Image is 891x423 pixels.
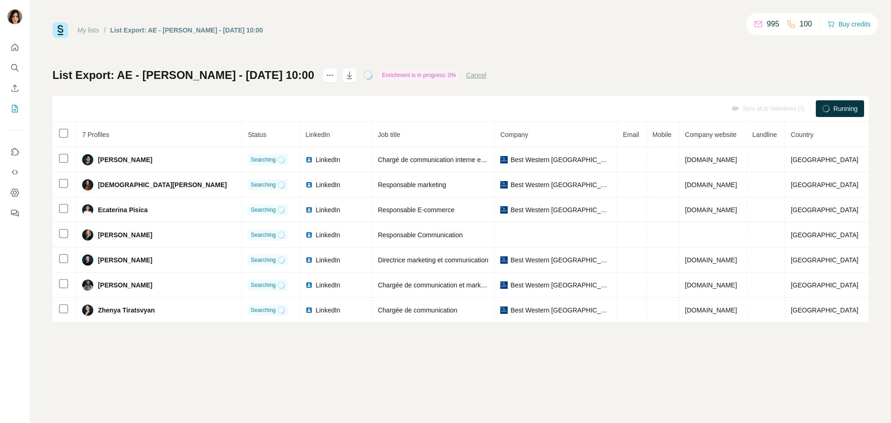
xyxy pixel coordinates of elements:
span: [DOMAIN_NAME] [685,181,737,189]
button: Cancel [466,71,486,80]
button: Dashboard [7,184,22,201]
span: [GEOGRAPHIC_DATA] [791,256,859,264]
span: Best Western [GEOGRAPHIC_DATA] [510,155,611,164]
span: Chargé de communication interne et marque employeur [378,156,538,163]
img: LinkedIn logo [305,206,313,214]
span: Status [248,131,266,138]
img: Avatar [82,229,93,241]
span: Best Western [GEOGRAPHIC_DATA] [510,255,611,265]
img: company-logo [500,256,508,264]
span: Directrice marketing et communication [378,256,488,264]
span: Searching [251,206,276,214]
span: Searching [251,231,276,239]
a: My lists [77,26,99,34]
span: Responsable Communication [378,231,463,239]
span: LinkedIn [316,306,340,315]
span: [DOMAIN_NAME] [685,156,737,163]
img: Avatar [7,9,22,24]
span: Chargée de communication [378,306,457,314]
img: Avatar [82,204,93,215]
span: Job title [378,131,400,138]
button: Enrich CSV [7,80,22,97]
span: Responsable E-commerce [378,206,454,214]
img: LinkedIn logo [305,281,313,289]
span: Responsable marketing [378,181,446,189]
li: / [104,26,106,35]
span: Searching [251,156,276,164]
span: [PERSON_NAME] [98,280,152,290]
span: [GEOGRAPHIC_DATA] [791,206,859,214]
span: [PERSON_NAME] [98,155,152,164]
span: Running [833,104,858,113]
span: [DEMOGRAPHIC_DATA][PERSON_NAME] [98,180,227,189]
span: Searching [251,281,276,289]
img: LinkedIn logo [305,181,313,189]
img: Avatar [82,305,93,316]
img: company-logo [500,156,508,163]
button: Use Surfe on LinkedIn [7,143,22,160]
img: company-logo [500,306,508,314]
button: Use Surfe API [7,164,22,181]
img: LinkedIn logo [305,306,313,314]
span: [GEOGRAPHIC_DATA] [791,281,859,289]
span: Best Western [GEOGRAPHIC_DATA] [510,306,611,315]
button: actions [323,68,337,83]
span: Chargée de communication et marketing [378,281,495,289]
span: Company [500,131,528,138]
span: [DOMAIN_NAME] [685,256,737,264]
img: company-logo [500,206,508,214]
img: Avatar [82,179,93,190]
span: [PERSON_NAME] [98,255,152,265]
span: Country [791,131,814,138]
span: LinkedIn [316,180,340,189]
span: Best Western [GEOGRAPHIC_DATA] [510,180,611,189]
button: Search [7,59,22,76]
span: Company website [685,131,736,138]
span: Searching [251,256,276,264]
p: 100 [800,19,812,30]
span: Email [623,131,639,138]
span: LinkedIn [316,280,340,290]
span: [GEOGRAPHIC_DATA] [791,306,859,314]
span: Searching [251,181,276,189]
span: [DOMAIN_NAME] [685,206,737,214]
img: LinkedIn logo [305,256,313,264]
img: LinkedIn logo [305,156,313,163]
span: 7 Profiles [82,131,109,138]
button: My lists [7,100,22,117]
p: 995 [767,19,779,30]
span: LinkedIn [316,155,340,164]
div: List Export: AE - [PERSON_NAME] - [DATE] 10:00 [110,26,263,35]
img: Avatar [82,254,93,266]
span: Best Western [GEOGRAPHIC_DATA] [510,205,611,215]
h1: List Export: AE - [PERSON_NAME] - [DATE] 10:00 [52,68,314,83]
img: company-logo [500,281,508,289]
span: Searching [251,306,276,314]
span: Ecaterina Pisica [98,205,148,215]
span: [GEOGRAPHIC_DATA] [791,231,859,239]
span: [DOMAIN_NAME] [685,281,737,289]
span: Mobile [652,131,671,138]
span: [GEOGRAPHIC_DATA] [791,181,859,189]
img: company-logo [500,181,508,189]
img: Surfe Logo [52,22,68,38]
button: Buy credits [827,18,871,31]
span: [PERSON_NAME] [98,230,152,240]
span: LinkedIn [316,205,340,215]
span: Best Western [GEOGRAPHIC_DATA] [510,280,611,290]
button: Feedback [7,205,22,221]
button: Quick start [7,39,22,56]
img: Avatar [82,280,93,291]
span: [GEOGRAPHIC_DATA] [791,156,859,163]
div: Enrichment is in progress: 0% [379,70,458,81]
img: LinkedIn logo [305,231,313,239]
span: Zhenya Tiratsvyan [98,306,155,315]
span: Landline [752,131,777,138]
img: Avatar [82,154,93,165]
span: LinkedIn [316,230,340,240]
span: LinkedIn [305,131,330,138]
span: LinkedIn [316,255,340,265]
span: [DOMAIN_NAME] [685,306,737,314]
